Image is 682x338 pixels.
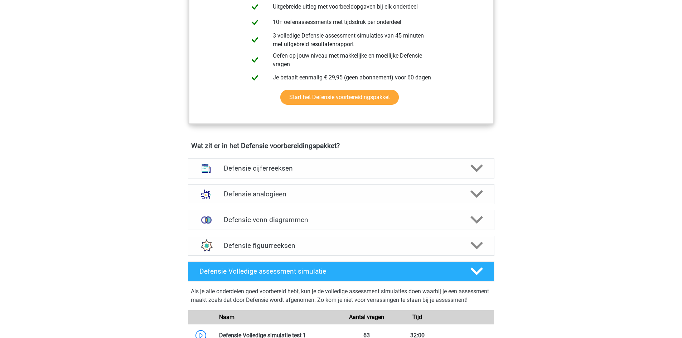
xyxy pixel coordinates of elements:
h4: Defensie cijferreeksen [224,164,458,172]
a: analogieen Defensie analogieen [185,184,497,204]
img: venn diagrammen [197,211,216,229]
h4: Defensie venn diagrammen [224,216,458,224]
img: figuurreeksen [197,236,216,255]
h4: Defensie Volledige assessment simulatie [199,267,459,275]
img: cijferreeksen [197,159,216,178]
div: Als je alle onderdelen goed voorbereid hebt, kun je de volledige assessment simulaties doen waarb... [191,287,492,307]
a: figuurreeksen Defensie figuurreeksen [185,236,497,256]
h4: Defensie analogieen [224,190,458,198]
a: Start het Defensie voorbereidingspakket [280,90,399,105]
div: Tijd [392,313,443,322]
h4: Wat zit er in het Defensie voorbereidingspakket? [191,142,491,150]
img: analogieen [197,185,216,204]
a: venn diagrammen Defensie venn diagrammen [185,210,497,230]
h4: Defensie figuurreeksen [224,241,458,250]
div: Naam [214,313,341,322]
div: Aantal vragen [341,313,392,322]
a: cijferreeksen Defensie cijferreeksen [185,158,497,178]
a: Defensie Volledige assessment simulatie [185,261,497,281]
